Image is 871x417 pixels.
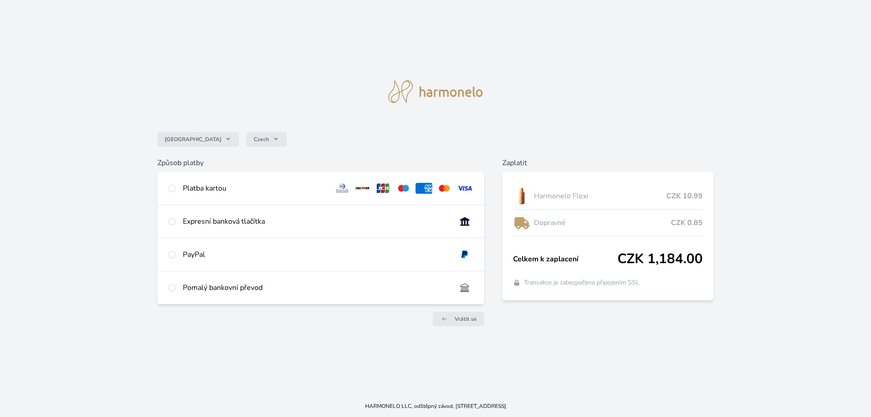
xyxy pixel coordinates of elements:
[666,191,703,201] span: CZK 10.99
[456,216,473,227] img: onlineBanking_CZ.svg
[183,183,327,194] div: Platba kartou
[524,278,640,287] span: Transakce je zabezpečena připojením SSL
[246,132,287,147] button: Czech
[671,217,703,228] span: CZK 0.85
[433,312,484,326] a: Vrátit se
[513,211,530,234] img: delivery-lo.png
[456,249,473,260] img: paypal.svg
[157,132,239,147] button: [GEOGRAPHIC_DATA]
[183,282,449,293] div: Pomalý bankovní převod
[183,216,449,227] div: Expresní banková tlačítka
[455,315,477,323] span: Vrátit se
[375,183,391,194] img: jcb.svg
[502,157,714,168] h6: Zaplatit
[534,217,671,228] span: Dopravné
[416,183,432,194] img: amex.svg
[456,282,473,293] img: bankTransfer_IBAN.svg
[534,191,667,201] span: Harmonelo Flexi
[157,157,484,168] h6: Způsob platby
[456,183,473,194] img: visa.svg
[617,251,703,267] span: CZK 1,184.00
[395,183,412,194] img: maestro.svg
[254,136,269,143] span: Czech
[334,183,351,194] img: diners.svg
[513,254,618,265] span: Celkem k zaplacení
[354,183,371,194] img: discover.svg
[388,80,483,103] img: logo.svg
[436,183,453,194] img: mc.svg
[165,136,221,143] span: [GEOGRAPHIC_DATA]
[513,185,530,207] img: CLEAN_FLEXI_se_stinem_x-hi_(1)-lo.jpg
[183,249,449,260] div: PayPal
